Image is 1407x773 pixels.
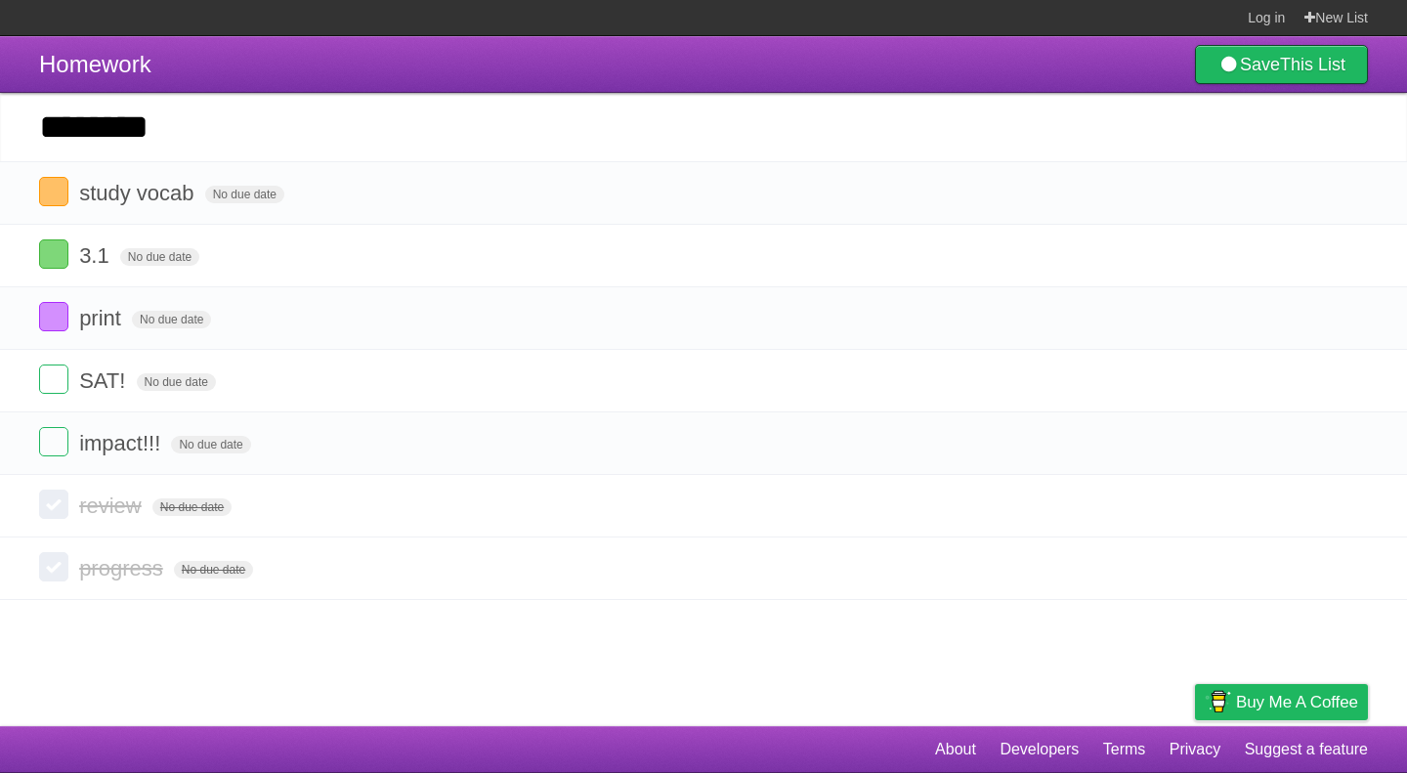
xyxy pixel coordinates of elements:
[1280,55,1345,74] b: This List
[39,552,68,581] label: Done
[79,306,126,330] span: print
[120,248,199,266] span: No due date
[39,51,151,77] span: Homework
[39,365,68,394] label: Done
[152,498,232,516] span: No due date
[1170,731,1220,768] a: Privacy
[1245,731,1368,768] a: Suggest a feature
[1103,731,1146,768] a: Terms
[79,243,114,268] span: 3.1
[171,436,250,453] span: No due date
[39,239,68,269] label: Done
[79,556,168,580] span: progress
[79,368,130,393] span: SAT!
[1205,685,1231,718] img: Buy me a coffee
[39,490,68,519] label: Done
[1195,45,1368,84] a: SaveThis List
[39,177,68,206] label: Done
[132,311,211,328] span: No due date
[205,186,284,203] span: No due date
[174,561,253,579] span: No due date
[39,427,68,456] label: Done
[1000,731,1079,768] a: Developers
[79,431,165,455] span: impact!!!
[1195,684,1368,720] a: Buy me a coffee
[1236,685,1358,719] span: Buy me a coffee
[137,373,216,391] span: No due date
[39,302,68,331] label: Done
[79,181,198,205] span: study vocab
[935,731,976,768] a: About
[79,494,147,518] span: review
